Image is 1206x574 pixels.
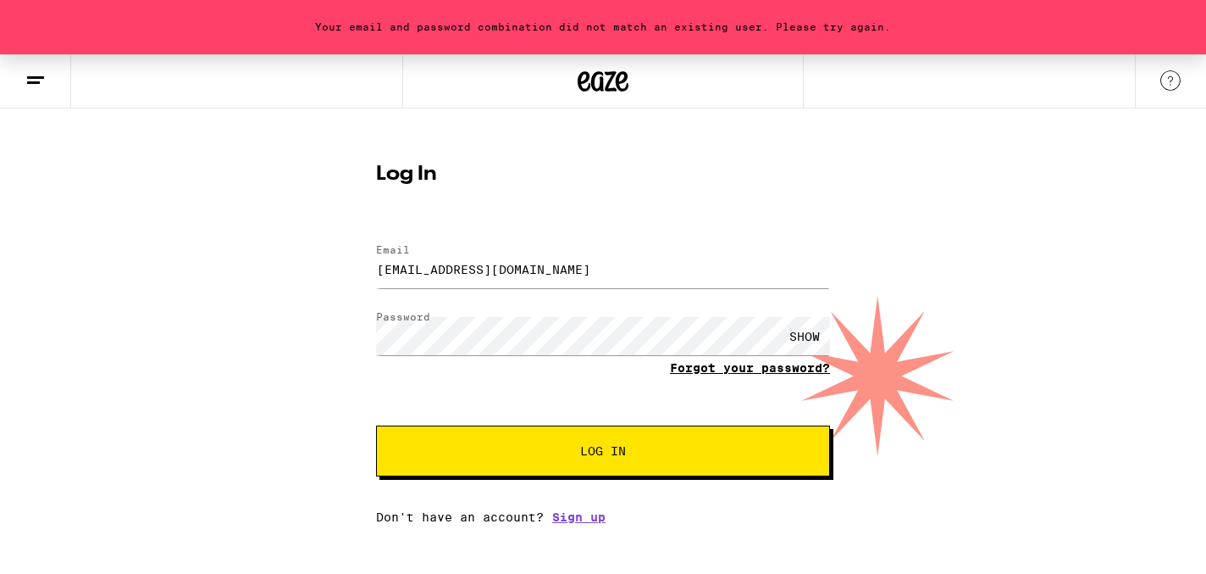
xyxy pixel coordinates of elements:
input: Email [376,250,830,288]
label: Email [376,244,410,255]
h1: Log In [376,164,830,185]
a: Sign up [552,510,606,524]
label: Password [376,311,430,322]
div: Don't have an account? [376,510,830,524]
a: Forgot your password? [670,361,830,375]
span: Log In [580,445,626,457]
span: Hi. Need any help? [10,12,122,25]
button: Log In [376,426,830,476]
div: SHOW [779,317,830,355]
